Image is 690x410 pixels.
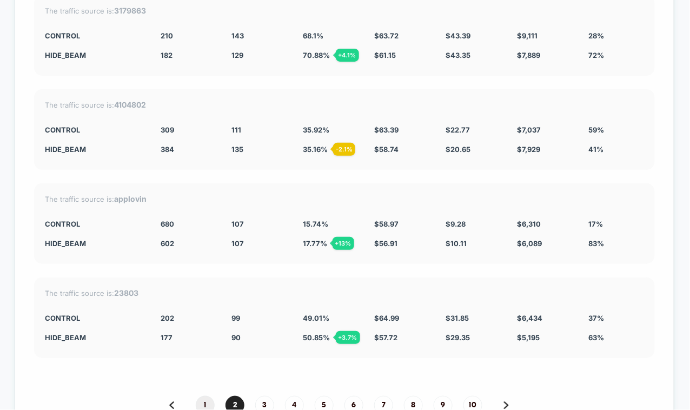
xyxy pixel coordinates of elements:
[45,239,144,248] div: Hide_Beam
[517,333,540,342] span: $ 5,195
[114,194,147,203] strong: applovin
[45,51,144,59] div: Hide_Beam
[45,194,644,203] div: The traffic source is:
[446,333,470,342] span: $ 29.35
[232,220,244,228] span: 107
[303,314,330,322] span: 49.01 %
[303,145,328,154] span: 35.16 %
[446,220,466,228] span: $ 9.28
[517,239,542,248] span: $ 6,089
[161,51,172,59] span: 182
[161,239,174,248] span: 602
[161,220,174,228] span: 680
[303,51,330,59] span: 70.88 %
[589,314,644,322] div: 37%
[517,51,541,59] span: $ 7,889
[446,51,471,59] span: $ 43.35
[446,314,469,322] span: $ 31.85
[375,31,399,40] span: $ 63.72
[517,220,541,228] span: $ 6,310
[161,145,174,154] span: 384
[375,145,399,154] span: $ 58.74
[446,239,467,248] span: $ 10.11
[303,239,328,248] span: 17.77 %
[161,125,174,134] span: 309
[333,237,354,250] div: + 13 %
[45,31,144,40] div: CONTROL
[114,6,146,15] strong: 3179863
[45,125,144,134] div: CONTROL
[303,31,324,40] span: 68.1 %
[232,239,244,248] span: 107
[589,145,644,154] div: 41%
[303,220,329,228] span: 15.74 %
[232,51,244,59] span: 129
[232,314,241,322] span: 99
[45,220,144,228] div: CONTROL
[446,125,470,134] span: $ 22.77
[375,239,398,248] span: $ 56.91
[114,100,146,109] strong: 4104802
[45,288,644,297] div: The traffic source is:
[517,314,543,322] span: $ 6,434
[114,288,138,297] strong: 23803
[517,145,541,154] span: $ 7,929
[504,401,509,409] img: pagination forward
[589,31,644,40] div: 28%
[589,51,644,59] div: 72%
[232,31,244,40] span: 143
[336,331,360,344] div: + 3.7 %
[589,220,644,228] div: 17%
[375,125,399,134] span: $ 63.39
[45,145,144,154] div: Hide_Beam
[589,239,644,248] div: 83%
[589,125,644,134] div: 59%
[303,125,330,134] span: 35.92 %
[232,145,244,154] span: 135
[375,51,396,59] span: $ 61.15
[375,220,399,228] span: $ 58.97
[375,314,400,322] span: $ 64.99
[589,333,644,342] div: 63%
[333,143,355,156] div: - 2.1 %
[375,333,398,342] span: $ 57.72
[45,6,644,15] div: The traffic source is:
[336,49,359,62] div: + 4.1 %
[446,31,471,40] span: $ 43.39
[45,333,144,342] div: Hide_Beam
[517,31,538,40] span: $ 9,111
[517,125,541,134] span: $ 7,037
[161,333,172,342] span: 177
[303,333,330,342] span: 50.85 %
[161,314,174,322] span: 202
[232,125,242,134] span: 111
[45,314,144,322] div: CONTROL
[45,100,644,109] div: The traffic source is:
[232,333,241,342] span: 90
[446,145,471,154] span: $ 20.65
[169,401,174,409] img: pagination back
[161,31,173,40] span: 210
